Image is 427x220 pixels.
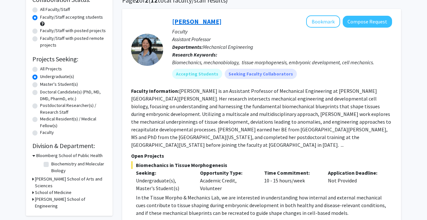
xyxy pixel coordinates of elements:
mat-chip: Accepting Students [172,69,222,79]
p: Assistant Professor [172,35,392,43]
label: Faculty/Staff with posted remote projects [40,35,106,48]
p: In the Tissue Morpho & Mechanics Lab, we are interested in understanding how internal and externa... [136,194,392,217]
label: Biochemistry and Molecular Biology [51,161,105,174]
div: 10 - 15 hours/week [259,169,323,192]
label: Faculty/Staff with posted projects [40,27,106,34]
h3: Bloomberg School of Public Health [36,152,103,159]
label: Doctoral Candidate(s) (PhD, MD, DMD, PharmD, etc.) [40,89,106,102]
span: Biomechanics in Tissue Morphogenesis [131,161,392,169]
span: Mechanical Engineering [203,44,253,50]
label: Postdoctoral Researcher(s) / Research Staff [40,102,106,116]
h2: Division & Department: [32,142,106,150]
div: Not Provided [323,169,387,192]
h3: School of Medicine [35,189,71,196]
b: Research Keywords: [172,51,217,58]
label: All Faculty/Staff [40,6,70,13]
button: Add Shinuo Weng to Bookmarks [306,15,340,28]
div: Academic Credit, Volunteer [195,169,259,192]
b: Faculty Information: [131,88,179,94]
p: Seeking: [136,169,190,177]
h3: [PERSON_NAME] School of Engineering [35,196,106,209]
p: Time Commitment: [264,169,319,177]
iframe: Chat [5,191,27,215]
p: Opportunity Type: [200,169,255,177]
a: [PERSON_NAME] [172,17,222,25]
p: Application Deadline: [328,169,382,177]
label: Master's Student(s) [40,81,78,88]
label: Faculty/Staff accepting students [40,14,103,21]
fg-read-more: [PERSON_NAME] is an Assistant Professor of Mechanical Engineering at [PERSON_NAME][GEOGRAPHIC_DAT... [131,88,391,148]
label: Faculty [40,129,54,136]
div: Undergraduate(s), Master's Student(s) [136,177,190,192]
label: Medical Resident(s) / Medical Fellow(s) [40,116,106,129]
b: Departments: [172,44,203,50]
div: Biomechanics, mechanobiology, tissue morphogenesis, embryonic development, cell mechanics. [172,58,392,66]
mat-chip: Seeking Faculty Collaborators [225,69,297,79]
button: Compose Request to Shinuo Weng [343,16,392,28]
label: All Projects [40,66,62,72]
label: Undergraduate(s) [40,73,74,80]
p: Open Projects [131,152,392,160]
p: Faculty [172,28,392,35]
h3: [PERSON_NAME] School of Arts and Sciences [35,176,106,189]
h2: Projects Seeking: [32,55,106,63]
